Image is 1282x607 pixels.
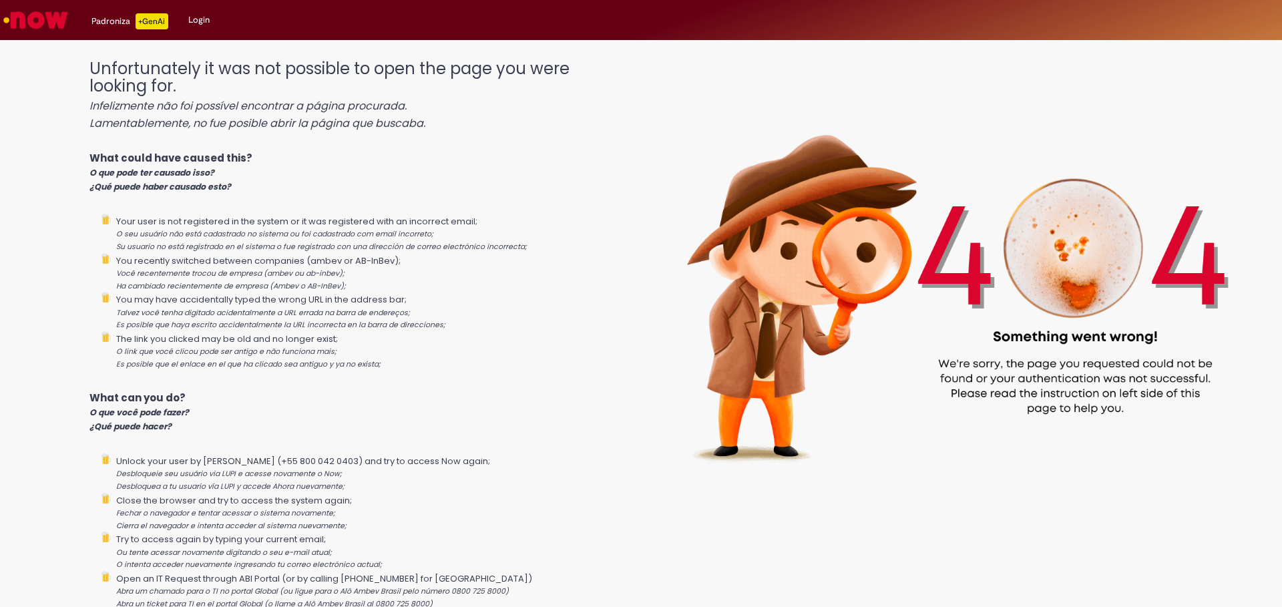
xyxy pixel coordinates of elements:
[89,181,231,192] i: ¿Qué puede haber causado esto?
[116,331,626,371] li: The link you clicked may be old and no longer exist;
[116,453,626,493] li: Unlock your user by [PERSON_NAME] (+55 800 042 0403) and try to access Now again;
[116,347,337,357] i: O link que você clicou pode ser antigo e não funciona mais;
[116,493,626,532] li: Close the browser and try to access the system again;
[116,469,342,479] i: Desbloqueie seu usuário via LUPI e acesse novamente o Now;
[116,521,347,531] i: Cierra el navegador e intenta acceder al sistema nuevamente;
[1,7,70,33] img: ServiceNow
[116,253,626,292] li: You recently switched between companies (ambev or AB-InBev);
[89,407,189,418] i: O que você pode fazer?
[89,116,425,131] i: Lamentablemente, no fue posible abrir la página que buscaba.
[91,13,168,29] div: Padroniza
[116,320,445,330] i: Es posible que haya escrito accidentalmente la URL incorrecta en la barra de direcciones;
[116,532,626,571] li: Try to access again by typing your current email;
[136,13,168,29] p: +GenAi
[89,421,172,432] i: ¿Qué puede hacer?
[89,167,214,178] i: O que pode ter causado isso?
[116,359,381,369] i: Es posible que el enlace en el que ha clicado sea antiguo y ya no exista;
[89,60,626,131] h1: Unfortunately it was not possible to open the page you were looking for.
[116,586,509,596] i: Abra um chamado para o TI no portal Global (ou ligue para o Alô Ambev Brasil pelo número 0800 725...
[116,229,433,239] i: O seu usuário não está cadastrado no sistema ou foi cadastrado com email incorreto;
[116,242,527,252] i: Su usuario no está registrado en el sistema o fue registrado con una dirección de correo electrón...
[116,548,332,558] i: Ou tente acessar novamente digitando o seu e-mail atual;
[89,98,407,114] i: Infelizmente não foi possível encontrar a página procurada.
[116,560,382,570] i: O intenta acceder nuevamente ingresando tu correo electrónico actual;
[89,391,626,433] p: What can you do?
[116,508,335,518] i: Fechar o navegador e tentar acessar o sistema novamente;
[626,47,1282,504] img: 404_ambev_new.png
[89,151,626,194] p: What could have caused this?
[116,308,410,318] i: Talvez você tenha digitado acidentalmente a URL errada na barra de endereços;
[116,281,346,291] i: Ha cambiado recientemente de empresa (Ambev o AB-InBev);
[116,292,626,331] li: You may have accidentally typed the wrong URL in the address bar;
[116,268,345,278] i: Você recentemente trocou de empresa (ambev ou ab-inbev);
[116,214,626,253] li: Your user is not registered in the system or it was registered with an incorrect email;
[116,481,345,491] i: Desbloquea a tu usuario vía LUPI y accede Ahora nuevamente;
